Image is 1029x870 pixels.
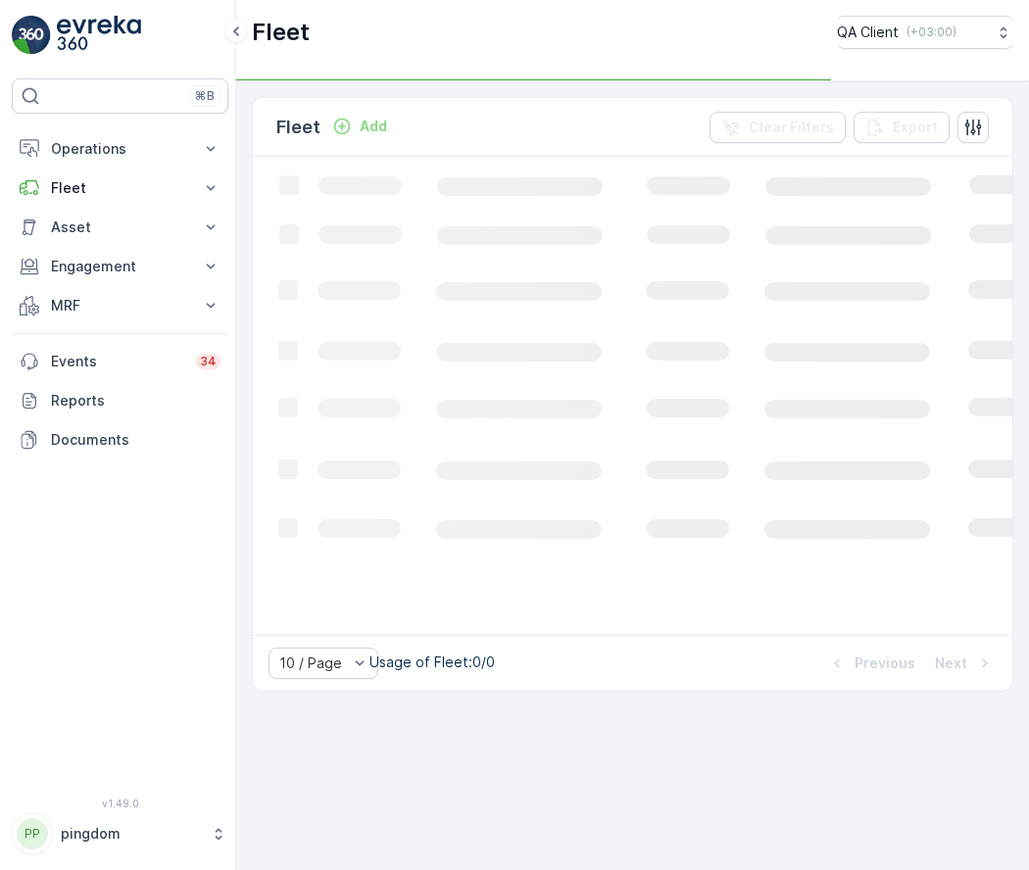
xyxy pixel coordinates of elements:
[854,112,950,143] button: Export
[837,16,1013,49] button: QA Client(+03:00)
[855,653,915,673] p: Previous
[12,129,228,169] button: Operations
[51,139,189,159] p: Operations
[61,824,201,844] p: pingdom
[51,391,220,411] p: Reports
[933,652,997,675] button: Next
[276,114,320,141] p: Fleet
[200,354,217,369] p: 34
[17,818,48,849] div: PP
[12,16,51,55] img: logo
[935,653,967,673] p: Next
[12,813,228,854] button: PPpingdom
[252,17,310,48] p: Fleet
[825,652,917,675] button: Previous
[749,118,834,137] p: Clear Filters
[710,112,846,143] button: Clear Filters
[369,652,495,672] p: Usage of Fleet : 0/0
[51,296,189,315] p: MRF
[12,208,228,247] button: Asset
[12,247,228,286] button: Engagement
[195,88,215,104] p: ⌘B
[12,342,228,381] a: Events34
[837,23,899,42] p: QA Client
[51,178,189,198] p: Fleet
[57,16,141,55] img: logo_light-DOdMpM7g.png
[51,217,189,237] p: Asset
[906,24,956,40] p: ( +03:00 )
[12,169,228,208] button: Fleet
[360,117,387,136] p: Add
[12,797,228,809] span: v 1.49.0
[51,257,189,276] p: Engagement
[12,420,228,459] a: Documents
[12,381,228,420] a: Reports
[51,352,184,371] p: Events
[324,115,395,138] button: Add
[12,286,228,325] button: MRF
[893,118,938,137] p: Export
[51,430,220,450] p: Documents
